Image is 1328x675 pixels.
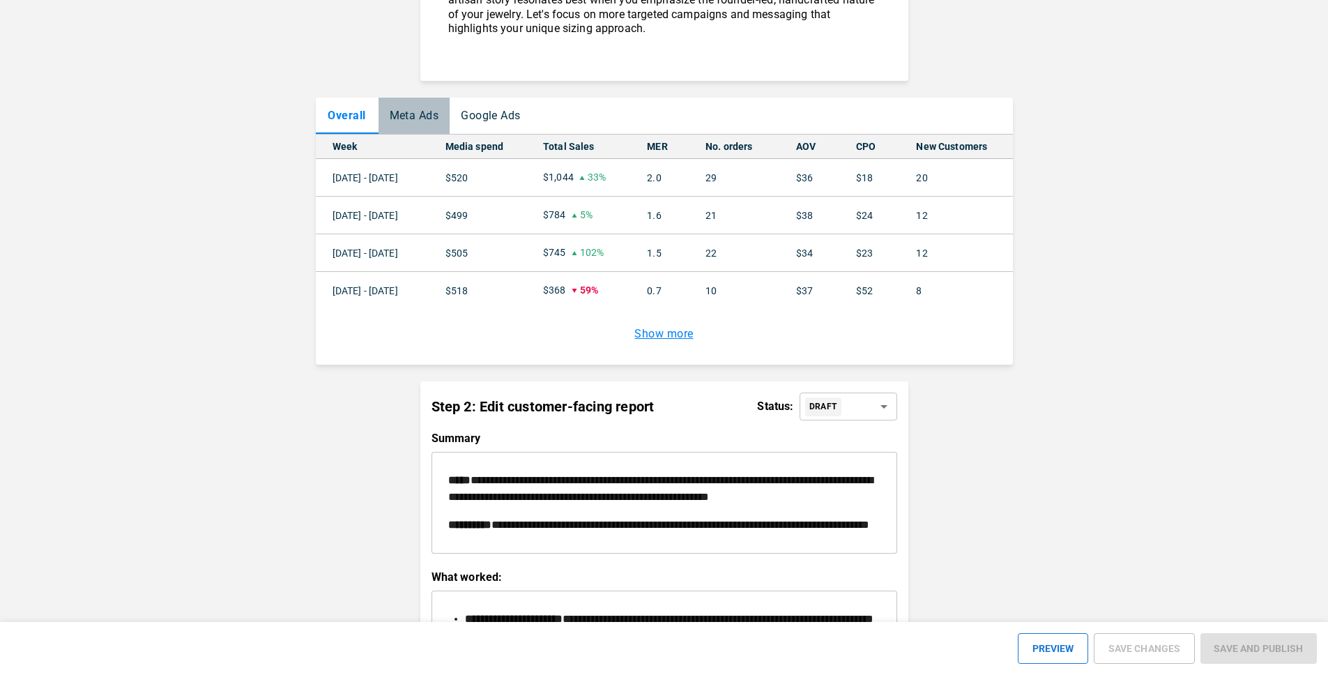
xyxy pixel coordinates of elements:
td: [DATE] - [DATE] [316,272,429,310]
td: $36 [779,159,839,197]
td: 1.6 [630,197,689,234]
td: 2.0 [630,159,689,197]
td: [DATE] - [DATE] [316,234,429,272]
div: rdw-wrapper [432,453,896,553]
p: $368 [543,283,566,298]
td: 8 [899,272,1012,310]
td: $24 [839,197,899,234]
p: $784 [543,208,566,222]
th: Media spend [429,135,526,159]
button: Google Ads [450,98,532,134]
td: 10 [689,272,779,310]
td: 20 [899,159,1012,197]
td: 22 [689,234,779,272]
td: $18 [839,159,899,197]
td: [DATE] - [DATE] [316,159,429,197]
p: $745 [543,245,566,260]
td: 1.5 [630,234,689,272]
p: 33% [588,170,606,185]
td: 29 [689,159,779,197]
p: 59% [580,283,598,298]
td: $505 [429,234,526,272]
p: Step 2: Edit customer-facing report [432,396,655,417]
td: $38 [779,197,839,234]
td: $499 [429,197,526,234]
p: Status: [757,400,793,414]
td: [DATE] - [DATE] [316,197,429,234]
p: What worked: [432,570,897,585]
td: 21 [689,197,779,234]
p: 5% [580,208,593,222]
th: AOV [779,135,839,159]
th: Total Sales [526,135,630,159]
button: Show more [629,320,699,348]
button: Meta Ads [379,98,450,134]
th: Week [316,135,429,159]
p: $1,044 [543,170,574,185]
th: New Customers [899,135,1012,159]
td: 0.7 [630,272,689,310]
button: PREVIEW [1018,633,1088,664]
button: Overall [316,98,379,134]
div: DRAFT [805,397,841,416]
th: No. orders [689,135,779,159]
td: 12 [899,197,1012,234]
th: MER [630,135,689,159]
div: rdw-editor [448,472,881,533]
td: $23 [839,234,899,272]
td: $52 [839,272,899,310]
td: $34 [779,234,839,272]
td: $37 [779,272,839,310]
td: $520 [429,159,526,197]
p: 102% [580,245,604,260]
td: $518 [429,272,526,310]
p: Summary [432,432,897,446]
td: 12 [899,234,1012,272]
th: CPO [839,135,899,159]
